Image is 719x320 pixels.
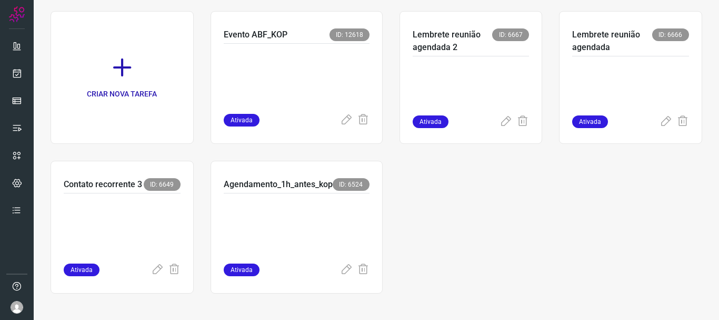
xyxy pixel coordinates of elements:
p: Lembrete reunião agendada [572,28,652,54]
span: ID: 6667 [492,28,529,41]
span: Ativada [224,114,259,127]
img: Logo [9,6,25,22]
a: CRIAR NOVA TAREFA [51,11,194,144]
span: Ativada [64,264,99,276]
p: CRIAR NOVA TAREFA [87,89,157,100]
span: ID: 12618 [329,28,370,41]
img: avatar-user-boy.jpg [11,301,23,314]
p: Agendamento_1h_antes_kop [224,178,333,191]
p: Evento ABF_KOP [224,28,287,41]
p: Contato recorrente 3 [64,178,142,191]
p: Lembrete reunião agendada 2 [413,28,493,54]
span: ID: 6649 [144,178,181,191]
span: ID: 6524 [333,178,370,191]
span: ID: 6666 [652,28,689,41]
span: Ativada [413,115,448,128]
span: Ativada [224,264,259,276]
span: Ativada [572,115,608,128]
